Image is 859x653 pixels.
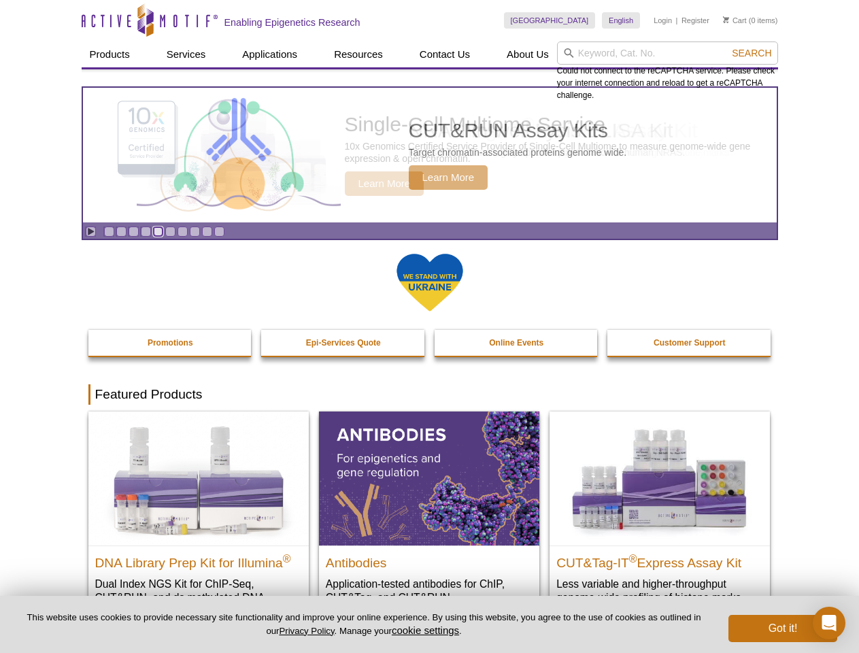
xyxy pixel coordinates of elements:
button: cookie settings [392,624,459,636]
a: English [602,12,640,29]
a: Go to slide 10 [214,227,224,237]
a: Cart [723,16,747,25]
p: Dual Index NGS Kit for ChIP-Seq, CUT&RUN, and ds methylated DNA assays. [95,577,302,618]
li: (0 items) [723,12,778,29]
input: Keyword, Cat. No. [557,41,778,65]
p: Target chromatin-associated proteins genome wide. [409,146,627,158]
a: Services [158,41,214,67]
h2: CUT&RUN Assay Kits [409,120,627,141]
sup: ® [283,552,291,564]
span: Search [732,48,771,58]
p: This website uses cookies to provide necessary site functionality and improve your online experie... [22,612,706,637]
button: Got it! [728,615,837,642]
a: Contact Us [411,41,478,67]
h2: DNA Library Prep Kit for Illumina [95,550,302,570]
a: Epi-Services Quote [261,330,426,356]
p: Less variable and higher-throughput genome-wide profiling of histone marks​. [556,577,763,605]
img: All Antibodies [319,412,539,545]
strong: Epi-Services Quote [306,338,381,348]
h2: CUT&Tag-IT Express Assay Kit [556,550,763,570]
a: Online Events [435,330,599,356]
a: Resources [326,41,391,67]
a: Go to slide 3 [129,227,139,237]
h2: Antibodies [326,550,533,570]
a: Go to slide 7 [178,227,188,237]
strong: Promotions [148,338,193,348]
a: Privacy Policy [279,626,334,636]
a: Go to slide 5 [153,227,163,237]
strong: Customer Support [654,338,725,348]
a: Promotions [88,330,253,356]
h2: Featured Products [88,384,771,405]
img: Your Cart [723,16,729,23]
a: Go to slide 4 [141,227,151,237]
a: About Us [499,41,557,67]
img: DNA Library Prep Kit for Illumina [88,412,309,545]
sup: ® [629,552,637,564]
a: DNA Library Prep Kit for Illumina DNA Library Prep Kit for Illumina® Dual Index NGS Kit for ChIP-... [88,412,309,631]
img: We Stand With Ukraine [396,252,464,313]
p: Application-tested antibodies for ChIP, CUT&Tag, and CUT&RUN. [326,577,533,605]
h2: Enabling Epigenetics Research [224,16,360,29]
a: Applications [234,41,305,67]
a: CUT&RUN Assay Kits CUT&RUN Assay Kits Target chromatin-associated proteins genome wide. Learn More [83,88,777,222]
a: CUT&Tag-IT® Express Assay Kit CUT&Tag-IT®Express Assay Kit Less variable and higher-throughput ge... [550,412,770,618]
a: Customer Support [607,330,772,356]
img: CUT&RUN Assay Kits [137,93,341,218]
div: Open Intercom Messenger [813,607,845,639]
article: CUT&RUN Assay Kits [83,88,777,222]
a: Go to slide 6 [165,227,175,237]
button: Search [728,47,775,59]
a: Products [82,41,138,67]
a: Go to slide 8 [190,227,200,237]
a: [GEOGRAPHIC_DATA] [504,12,596,29]
div: Could not connect to the reCAPTCHA service. Please check your internet connection and reload to g... [557,41,778,101]
strong: Online Events [489,338,543,348]
a: Go to slide 2 [116,227,127,237]
a: Register [681,16,709,25]
img: CUT&Tag-IT® Express Assay Kit [550,412,770,545]
a: Go to slide 1 [104,227,114,237]
li: | [676,12,678,29]
a: Login [654,16,672,25]
a: All Antibodies Antibodies Application-tested antibodies for ChIP, CUT&Tag, and CUT&RUN. [319,412,539,618]
span: Learn More [409,165,488,190]
a: Go to slide 9 [202,227,212,237]
a: Toggle autoplay [86,227,96,237]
